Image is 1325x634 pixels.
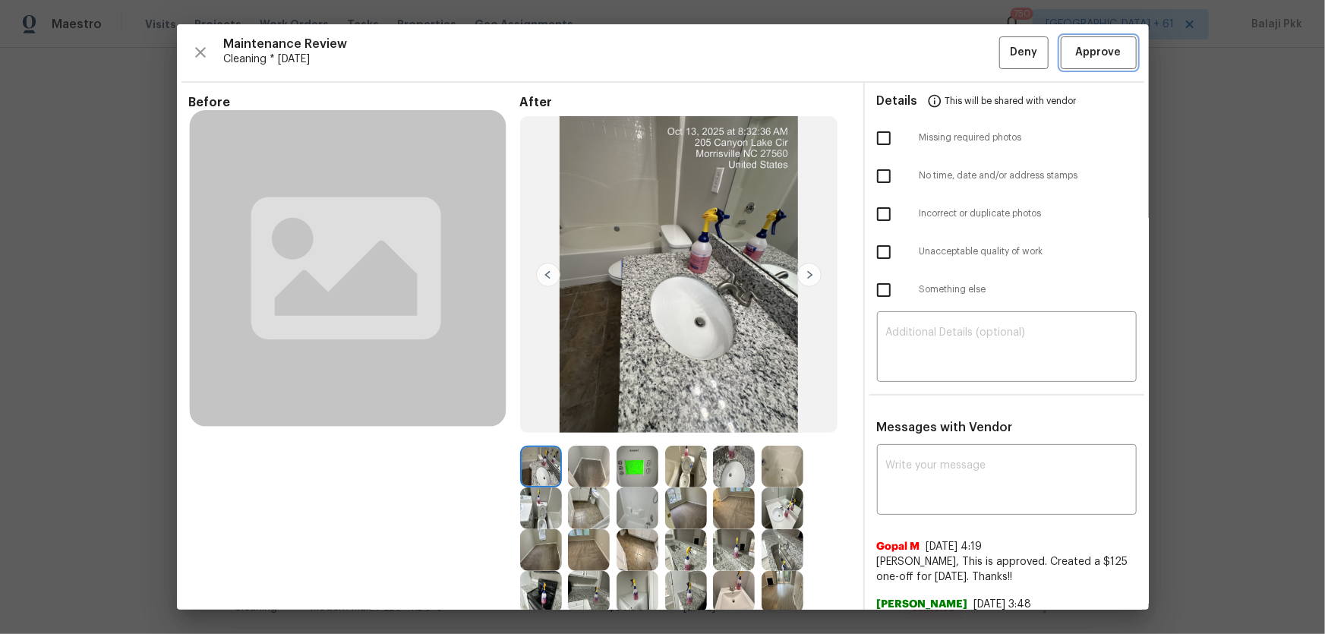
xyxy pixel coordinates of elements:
div: Missing required photos [865,119,1149,157]
img: right-chevron-button-url [797,263,822,287]
span: Maintenance Review [224,36,999,52]
span: Messages with Vendor [877,421,1013,434]
span: Deny [1010,43,1037,62]
span: [DATE] 3:48 [974,599,1032,610]
span: Approve [1076,43,1122,62]
button: Deny [999,36,1049,69]
div: Something else [865,271,1149,309]
img: left-chevron-button-url [536,263,560,287]
span: Missing required photos [920,131,1137,144]
button: Approve [1061,36,1137,69]
span: After [520,95,851,110]
span: Gopal M [877,539,920,554]
span: Unacceptable quality of work [920,245,1137,258]
div: Incorrect or duplicate photos [865,195,1149,233]
span: This will be shared with vendor [945,83,1077,119]
div: Unacceptable quality of work [865,233,1149,271]
span: Cleaning * [DATE] [224,52,999,67]
span: Incorrect or duplicate photos [920,207,1137,220]
span: [PERSON_NAME] [877,597,968,612]
span: Something else [920,283,1137,296]
span: Details [877,83,918,119]
span: No time, date and/or address stamps [920,169,1137,182]
span: [PERSON_NAME], This is approved. Created a $125 one-off for [DATE]. Thanks!! [877,554,1137,585]
div: No time, date and/or address stamps [865,157,1149,195]
span: [DATE] 4:19 [926,541,983,552]
span: Before [189,95,520,110]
